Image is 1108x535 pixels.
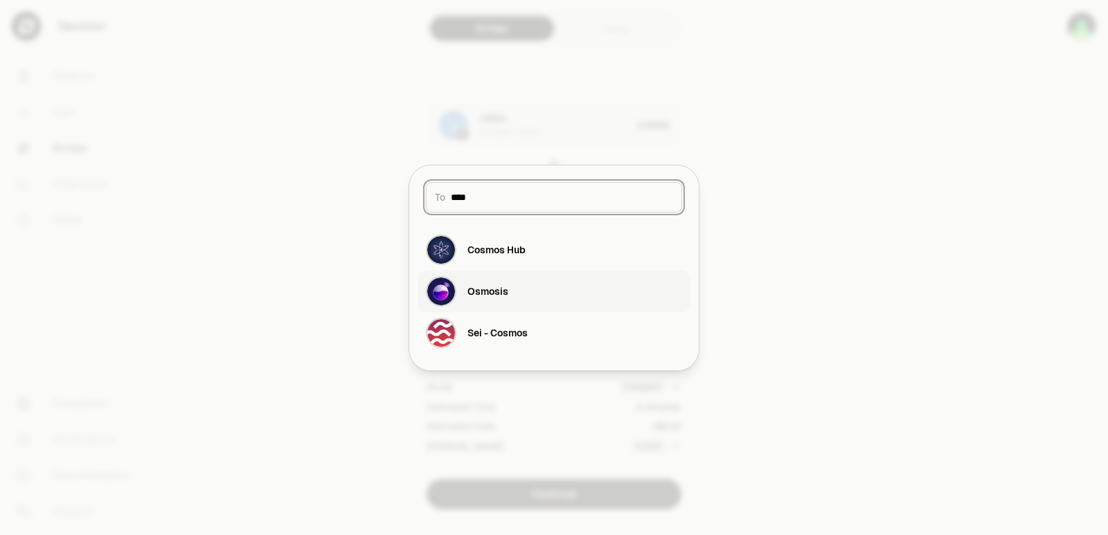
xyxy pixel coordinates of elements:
img: Cosmos Hub Logo [426,235,456,265]
button: Sei - Cosmos LogoSei - Cosmos [418,312,690,354]
div: Cosmos Hub [467,243,526,257]
button: Cosmos Hub LogoCosmos Hub [418,229,690,271]
img: Osmosis Logo [426,276,456,307]
img: Sei - Cosmos Logo [426,318,456,348]
div: Osmosis [467,284,508,298]
div: Sei - Cosmos [467,326,528,340]
span: To [435,190,445,204]
button: Osmosis LogoOsmosis [418,271,690,312]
